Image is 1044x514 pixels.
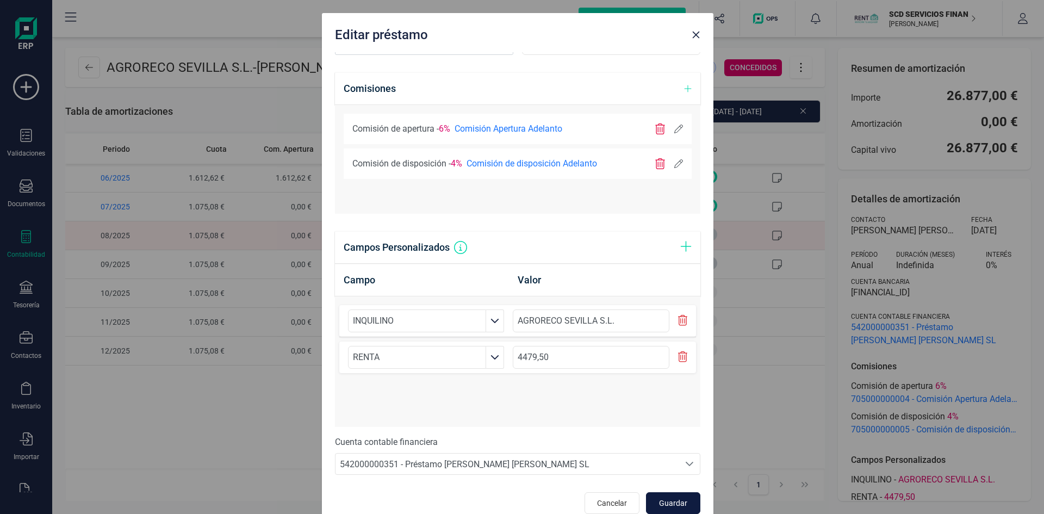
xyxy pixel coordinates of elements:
h6: Campos Personalizados [344,240,450,255]
span: Guardar [658,498,688,509]
span: 542000000351 - Préstamo [PERSON_NAME] [PERSON_NAME] SL [340,459,589,469]
span: 6% [439,122,450,135]
input: Valor [513,309,669,332]
span: Comisión de disposición Adelanto [467,157,646,170]
span: 4% [451,157,462,170]
button: Guardar [646,492,700,514]
span: Comisión Apertura Adelanto [455,122,646,135]
h6: Comisiones [344,81,396,96]
label: Cuenta contable financiera [335,436,438,449]
span: Comisión de disposición - [352,157,451,170]
span: Comisión de apertura - [352,122,439,135]
input: Valor [513,346,669,369]
button: Cancelar [585,492,639,514]
input: Campo [348,309,486,332]
div: Seleccione una cuenta [679,454,700,474]
input: Campo [348,346,486,369]
div: Editar préstamo [331,22,687,44]
span: Cancelar [597,498,627,509]
h6: Campo [344,273,518,288]
h6: Valor [518,273,692,288]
